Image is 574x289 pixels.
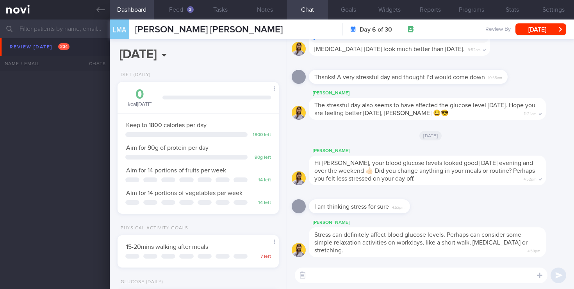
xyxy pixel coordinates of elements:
div: [PERSON_NAME] [309,89,569,98]
span: 15-20mins walking after meals [126,244,208,250]
span: Aim for 14 portions of vegetables per week [126,190,242,196]
span: 4:52pm [524,175,537,182]
span: [PERSON_NAME] [PERSON_NAME] [135,25,283,34]
div: Glucose (Daily) [118,279,163,285]
span: Aim for 14 portions of fruits per week [126,167,226,174]
span: 4:58pm [528,246,540,254]
span: Keep to 1800 calories per day [126,122,207,128]
span: Review By [485,26,511,33]
span: Stress can definitely affect blood glucose levels. Perhaps can consider some simple relaxation ac... [314,232,528,254]
span: 4:53pm [392,203,405,210]
div: 90 g left [251,155,271,161]
div: 1800 left [251,132,271,138]
div: kcal [DATE] [125,88,155,108]
button: [DATE] [515,23,566,35]
span: [DATE] [419,131,442,140]
span: Aim for 90g of protein per day [126,145,209,151]
span: Hi [PERSON_NAME], your blood glucose levels looked good [DATE] evening and over the weekend 👍🏻 Di... [314,160,535,182]
div: 3 [187,6,194,13]
span: 9:52am [468,45,481,53]
span: 10:55am [488,73,502,81]
div: Diet (Daily) [118,72,151,78]
strong: Day 6 of 30 [360,26,392,34]
div: Physical Activity Goals [118,225,188,231]
span: Thanks! A very stressful day and thought I’d would come down [314,74,485,80]
div: 14 left [251,200,271,206]
span: 11:24am [524,109,537,117]
div: [PERSON_NAME] [309,218,569,227]
div: 0 [125,88,155,101]
div: 14 left [251,177,271,183]
div: LMA [108,15,131,45]
span: [MEDICAL_DATA] [DATE] look much better than [DATE]. [314,46,465,52]
div: [PERSON_NAME] [309,146,569,156]
span: I am thinking stress for sure [314,204,389,210]
div: 7 left [251,254,271,260]
span: The stressful day also seems to have affected the glucose level [DATE]. Hope you are feeling bett... [314,102,535,116]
